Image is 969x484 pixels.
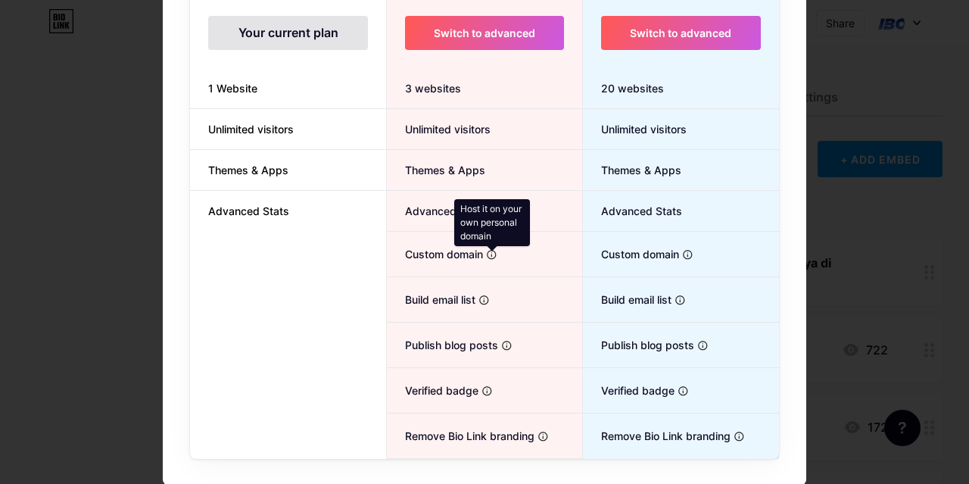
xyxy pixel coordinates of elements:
[630,27,731,39] span: Switch to advanced
[583,337,694,353] span: Publish blog posts
[601,16,761,50] button: Switch to advanced
[190,80,276,96] span: 1 Website
[434,27,535,39] span: Switch to advanced
[190,162,307,178] span: Themes & Apps
[387,428,534,444] span: Remove Bio Link branding
[190,121,312,137] span: Unlimited visitors
[583,428,731,444] span: Remove Bio Link branding
[387,292,475,308] span: Build email list
[387,121,491,137] span: Unlimited visitors
[387,162,485,178] span: Themes & Apps
[583,68,779,109] div: 20 websites
[583,162,681,178] span: Themes & Apps
[583,383,675,398] span: Verified badge
[583,292,671,308] span: Build email list
[190,203,307,219] span: Advanced Stats
[387,68,581,109] div: 3 websites
[208,16,368,50] div: Your current plan
[405,16,563,50] button: Switch to advanced
[583,121,687,137] span: Unlimited visitors
[583,246,679,262] span: Custom domain
[387,246,483,262] span: Custom domain
[583,203,682,219] span: Advanced Stats
[387,203,486,219] span: Advanced Stats
[387,337,498,353] span: Publish blog posts
[387,383,478,398] span: Verified badge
